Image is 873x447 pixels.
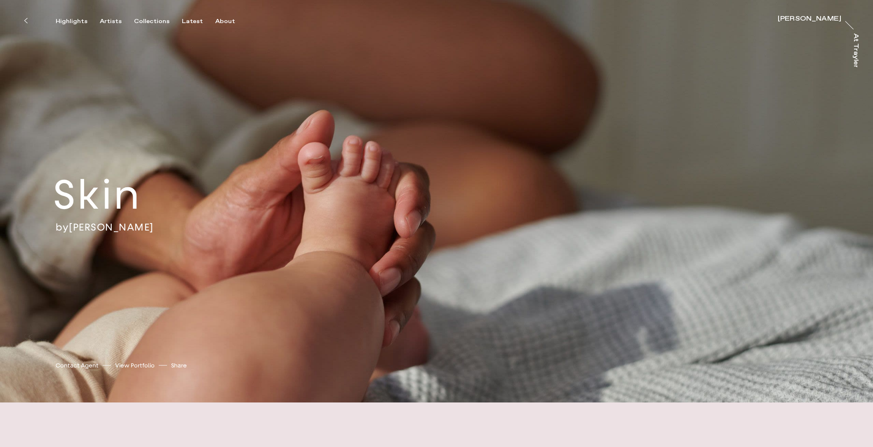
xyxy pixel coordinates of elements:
div: Artists [100,18,122,25]
a: At Trayler [851,33,859,67]
button: Share [171,360,187,371]
button: About [215,18,247,25]
div: Collections [134,18,169,25]
span: by [56,221,69,233]
a: [PERSON_NAME] [69,221,154,233]
button: Collections [134,18,182,25]
button: Latest [182,18,215,25]
a: [PERSON_NAME] [778,16,841,24]
h2: Skin [53,169,198,221]
div: Highlights [56,18,87,25]
button: Artists [100,18,134,25]
div: About [215,18,235,25]
a: Contact Agent [56,361,99,370]
div: At Trayler [852,33,859,68]
button: Highlights [56,18,100,25]
div: Latest [182,18,203,25]
a: View Portfolio [115,361,155,370]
